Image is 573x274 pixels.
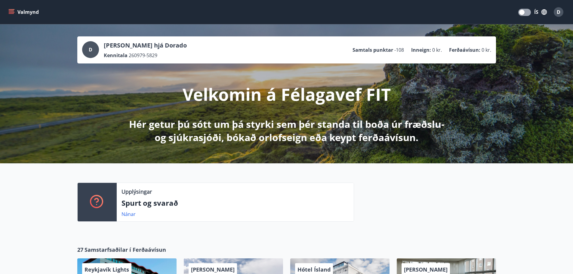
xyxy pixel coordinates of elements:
p: Upplýsingar [122,188,152,195]
p: Samtals punktar [353,47,393,53]
span: Reykjavík Lights [85,266,129,273]
p: Velkomin á Félagavef FIT [183,83,391,106]
span: [PERSON_NAME] [404,266,448,273]
p: [PERSON_NAME] hjá Dorado [104,41,187,50]
span: Hótel Ísland [297,266,331,273]
p: Inneign : [411,47,431,53]
span: 27 [77,246,83,254]
button: ÍS [531,7,550,17]
span: [PERSON_NAME] [191,266,235,273]
button: menu [7,7,41,17]
a: Nánar [122,211,136,217]
span: D [557,9,560,15]
p: Kennitala [104,52,128,59]
span: 0 kr. [482,47,491,53]
span: Translations Mode [519,10,525,15]
button: D [551,5,566,19]
p: Spurt og svarað [122,198,349,208]
span: -108 [394,47,404,53]
span: Samstarfsaðilar í Ferðaávísun [85,246,166,254]
p: Hér getur þú sótt um þá styrki sem þér standa til boða úr fræðslu- og sjúkrasjóði, bókað orlofsei... [128,118,445,144]
span: 260979-5829 [129,52,157,59]
p: Ferðaávísun : [449,47,480,53]
span: 0 kr. [432,47,442,53]
span: D [89,46,92,53]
